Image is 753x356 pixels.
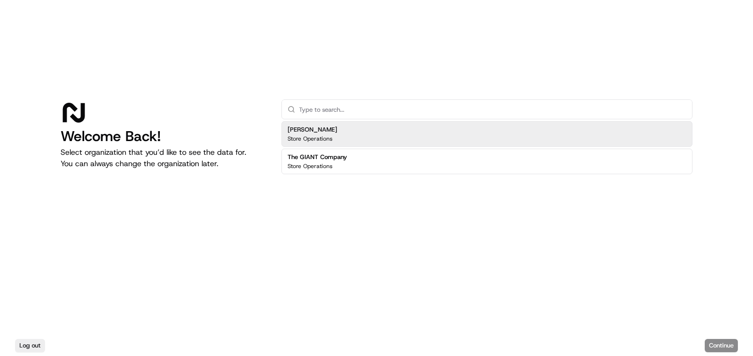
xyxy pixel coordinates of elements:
div: Suggestions [281,119,692,176]
p: Store Operations [288,162,333,170]
p: Store Operations [288,135,333,142]
h1: Welcome Back! [61,128,266,145]
p: Select organization that you’d like to see the data for. You can always change the organization l... [61,147,266,169]
input: Type to search... [299,100,686,119]
h2: [PERSON_NAME] [288,125,337,134]
h2: The GIANT Company [288,153,347,161]
button: Log out [15,339,45,352]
